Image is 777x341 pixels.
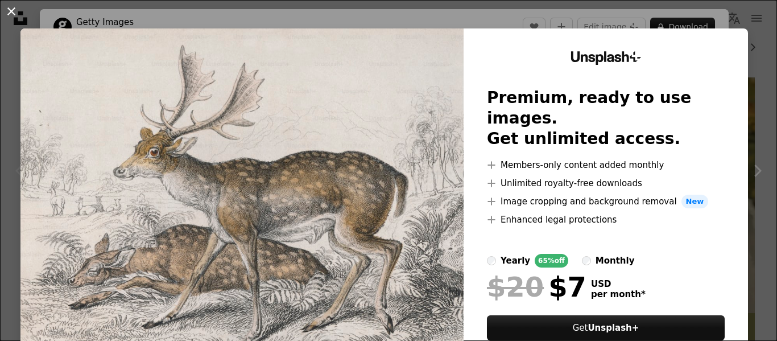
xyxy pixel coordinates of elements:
span: New [681,195,709,208]
strong: Unsplash+ [588,323,639,333]
span: per month * [591,289,646,299]
button: GetUnsplash+ [487,315,725,340]
span: USD [591,279,646,289]
div: yearly [501,254,530,268]
span: $20 [487,272,544,302]
div: $7 [487,272,586,302]
input: yearly65%off [487,256,496,265]
li: Members-only content added monthly [487,158,725,172]
div: 65% off [535,254,568,268]
li: Enhanced legal protections [487,213,725,227]
h2: Premium, ready to use images. Get unlimited access. [487,88,725,149]
li: Unlimited royalty-free downloads [487,176,725,190]
input: monthly [582,256,591,265]
div: monthly [596,254,635,268]
li: Image cropping and background removal [487,195,725,208]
